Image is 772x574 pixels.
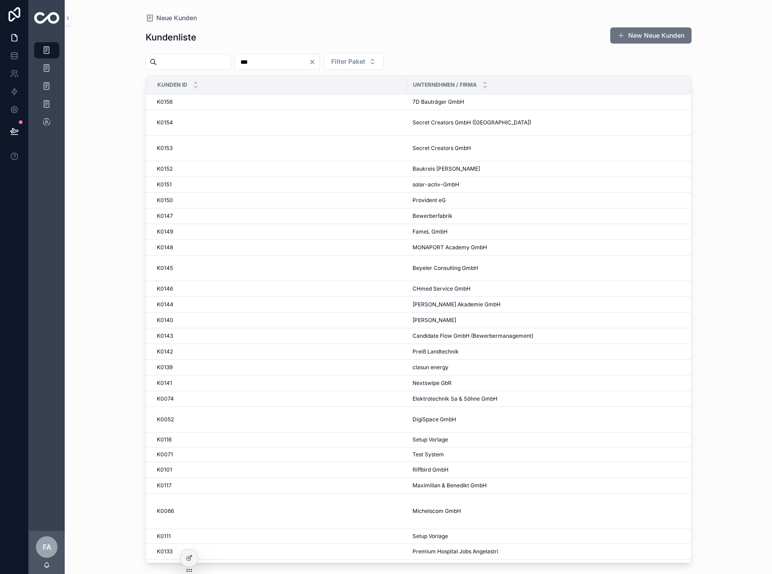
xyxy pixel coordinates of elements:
a: K0074 [157,395,402,402]
a: DigiSpace GmbH [413,416,692,423]
a: clasun energy [413,364,692,371]
a: K0066 [157,508,402,515]
span: K0142 [157,348,173,355]
span: Filter Paket [331,57,365,66]
span: K0101 [157,466,172,473]
span: Setup Vorlage [413,436,448,443]
a: K0146 [157,285,402,292]
a: Neue Kunden [146,13,197,22]
span: Secret Creators GmbH [413,145,471,152]
span: FameL GmbH [413,228,448,235]
a: FameL GmbH [413,228,692,235]
span: K0071 [157,451,173,458]
a: K0154 [157,119,402,126]
img: App logo [34,12,59,24]
span: Nextswipe GbR [413,380,452,387]
span: MONAPORT Academy GmbH [413,244,487,251]
a: Maximilian & Benedikt GmbH [413,482,692,489]
a: Secret Creators GmbH [413,145,692,152]
a: Preiß Landtechnik [413,348,692,355]
a: K0071 [157,451,402,458]
span: Secret Creators GmbH ([GEOGRAPHIC_DATA]) [413,119,531,126]
a: Premium Hospital Jobs Angelastri [413,548,692,555]
a: K0147 [157,212,402,220]
a: K0101 [157,466,402,473]
a: K0151 [157,181,402,188]
span: K0074 [157,395,174,402]
span: [PERSON_NAME] Akademie GmbH [413,301,501,308]
span: K0144 [157,301,173,308]
a: K0116 [157,436,402,443]
span: Baukreis [PERSON_NAME] [413,165,480,172]
a: K0117 [157,482,402,489]
a: Provident eG [413,197,692,204]
a: Beyeler Consulting GmbH [413,265,692,272]
span: K0116 [157,436,172,443]
a: K0140 [157,317,402,324]
span: K0139 [157,364,173,371]
span: K0149 [157,228,173,235]
span: Riffbird GmbH [413,466,448,473]
span: Test System [413,451,444,458]
span: K0140 [157,317,173,324]
span: solar-activ-GmbH [413,181,459,188]
a: Nextswipe GbR [413,380,692,387]
a: Elektrotechnik Sa & Söhne GmbH [413,395,692,402]
span: Beyeler Consulting GmbH [413,265,478,272]
span: Neue Kunden [156,13,197,22]
a: K0111 [157,533,402,540]
span: K0143 [157,332,173,340]
button: New Neue Kunden [610,27,692,44]
span: Unternehmen / Firma [413,81,477,88]
a: K0152 [157,165,402,172]
a: K0142 [157,348,402,355]
span: K0117 [157,482,172,489]
span: K0153 [157,145,173,152]
span: K0111 [157,533,171,540]
a: Setup Vorlage [413,436,692,443]
span: K0154 [157,119,173,126]
a: solar-activ-GmbH [413,181,692,188]
span: Elektrotechnik Sa & Söhne GmbH [413,395,497,402]
a: Candidate Flow GmbH (Bewerbermanagement) [413,332,692,340]
a: [PERSON_NAME] Akademie GmbH [413,301,692,308]
span: [PERSON_NAME] [413,317,456,324]
a: Bewerberfabrik [413,212,692,220]
span: Bewerberfabrik [413,212,453,220]
a: K0150 [157,197,402,204]
a: K0145 [157,265,402,272]
a: Michelscom GmbH [413,508,692,515]
span: Michelscom GmbH [413,508,461,515]
span: K0066 [157,508,174,515]
span: Premium Hospital Jobs Angelastri [413,548,498,555]
h1: Kundenliste [146,31,196,44]
span: CHmed Service GmbH [413,285,470,292]
a: K0144 [157,301,402,308]
span: K0133 [157,548,173,555]
a: Setup Vorlage [413,533,692,540]
span: Provident eG [413,197,446,204]
div: scrollable content [29,36,65,142]
a: K0139 [157,364,402,371]
span: Maximilian & Benedikt GmbH [413,482,487,489]
span: K0150 [157,197,173,204]
span: K0146 [157,285,173,292]
span: K0148 [157,244,173,251]
a: Riffbird GmbH [413,466,692,473]
span: K0147 [157,212,173,220]
button: Clear [309,58,319,66]
span: FA [43,542,51,552]
a: K0133 [157,548,402,555]
a: K0148 [157,244,402,251]
span: Preiß Landtechnik [413,348,459,355]
span: K0156 [157,98,173,106]
span: Kunden ID [157,81,187,88]
button: Select Button [324,53,384,70]
a: K0156 [157,98,402,106]
a: Baukreis [PERSON_NAME] [413,165,692,172]
span: 7D Bauträger GmbH [413,98,464,106]
a: [PERSON_NAME] [413,317,692,324]
a: CHmed Service GmbH [413,285,692,292]
span: DigiSpace GmbH [413,416,456,423]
